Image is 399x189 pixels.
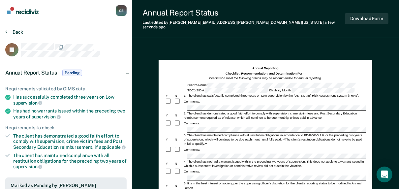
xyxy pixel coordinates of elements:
strong: Annual Reporting [252,66,279,70]
div: The client has maintained compliance with all restitution obligations for the preceding two years of [13,153,127,170]
div: Y [165,137,174,142]
div: Eligibility Month: [269,88,355,93]
button: Download Form [345,13,388,24]
div: C S [116,5,127,16]
span: supervision [13,164,42,169]
div: Y [165,93,174,98]
em: Clients who meet the following criteria may be recommended for annual reporting. [209,76,322,80]
div: Y [165,113,174,117]
div: 2. The client has demonstrated a good faith effort to comply with supervision, crime victim fees ... [183,111,366,119]
div: Open Intercom Messenger [377,167,392,182]
span: Annual Report Status [5,70,57,76]
div: Requirements validated by OIMS data [5,86,127,92]
div: Has had no warrants issued within the preceding two years of [13,108,127,119]
span: supervision [13,100,42,106]
img: Recidiviz [7,7,39,14]
span: supervision [32,114,61,119]
div: Requirements to check [5,125,127,131]
strong: Checklist, Recommendation, and Determination Form [226,71,305,75]
div: Y [165,183,174,188]
div: Annual Report Status [142,8,345,17]
div: Last edited by [PERSON_NAME][EMAIL_ADDRESS][PERSON_NAME][DOMAIN_NAME][US_STATE] [142,20,345,30]
button: Back [5,29,23,35]
div: Client's Name: [187,82,356,87]
button: Profile dropdown button [116,5,127,16]
div: N [174,113,183,117]
span: Pending [62,70,82,76]
div: Comments: [183,147,200,152]
div: Comments: [183,121,200,125]
div: The client has demonstrated a good faith effort to comply with supervision, crime victim fees and... [13,133,127,150]
div: Comments: [183,99,200,104]
div: N [174,93,183,98]
div: Comments: [183,170,200,174]
span: applicable [99,144,126,150]
div: N [174,161,183,166]
div: 4. The client has not had a warrant issued with in the preceding two years of supervision. This d... [183,159,366,168]
span: a few seconds ago [142,20,335,29]
div: Y [165,161,174,166]
div: 3. The client has maintained compliance with all restitution obligations in accordance to PD/POP-... [183,133,366,146]
div: 1. The client has satisfactorily completed three years on Low supervision by the [US_STATE] Risk ... [183,93,366,98]
div: N [174,137,183,142]
div: Has successfully completed three years on Low [13,94,127,106]
div: TDCJ/SID #: [187,88,268,93]
div: N [174,183,183,188]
